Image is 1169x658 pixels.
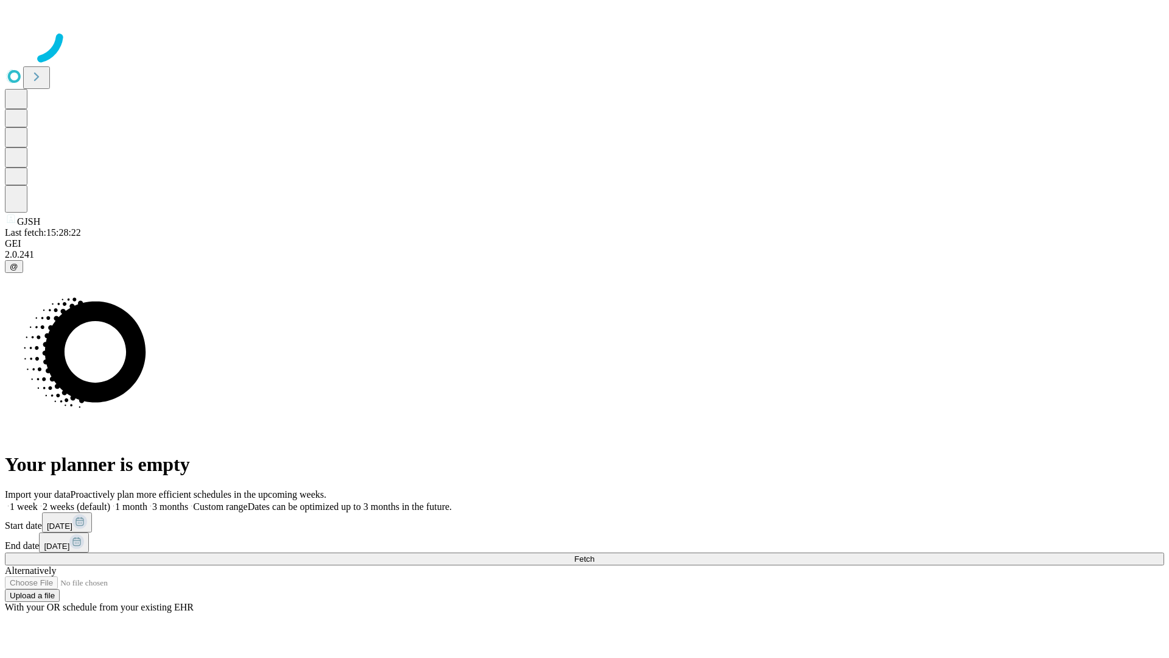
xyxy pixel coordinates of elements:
[71,489,326,500] span: Proactively plan more efficient schedules in the upcoming weeks.
[5,249,1164,260] div: 2.0.241
[5,227,81,238] span: Last fetch: 15:28:22
[10,262,18,271] span: @
[115,501,147,512] span: 1 month
[10,501,38,512] span: 1 week
[47,522,72,531] span: [DATE]
[42,512,92,532] button: [DATE]
[574,554,594,564] span: Fetch
[5,532,1164,553] div: End date
[5,553,1164,565] button: Fetch
[193,501,247,512] span: Custom range
[248,501,452,512] span: Dates can be optimized up to 3 months in the future.
[152,501,188,512] span: 3 months
[43,501,110,512] span: 2 weeks (default)
[5,602,194,612] span: With your OR schedule from your existing EHR
[5,512,1164,532] div: Start date
[5,260,23,273] button: @
[5,589,60,602] button: Upload a file
[5,238,1164,249] div: GEI
[44,542,69,551] span: [DATE]
[5,565,56,576] span: Alternatively
[17,216,40,227] span: GJSH
[5,453,1164,476] h1: Your planner is empty
[5,489,71,500] span: Import your data
[39,532,89,553] button: [DATE]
